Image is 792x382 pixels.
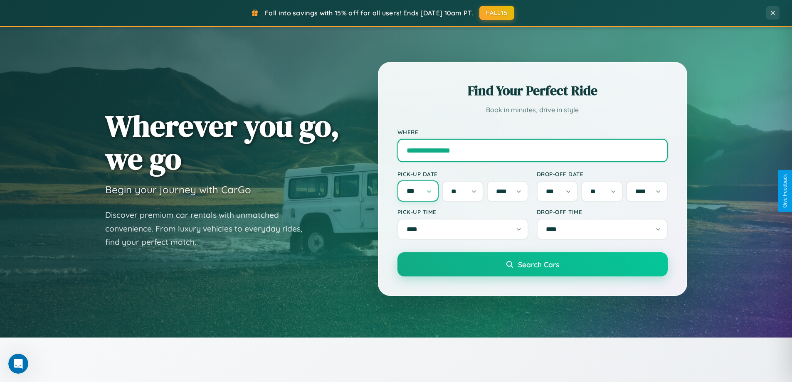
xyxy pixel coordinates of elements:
[782,174,788,208] div: Give Feedback
[537,170,668,177] label: Drop-off Date
[397,252,668,276] button: Search Cars
[397,170,528,177] label: Pick-up Date
[397,208,528,215] label: Pick-up Time
[8,354,28,374] iframe: Intercom live chat
[479,6,514,20] button: FALL15
[397,128,668,136] label: Where
[397,81,668,100] h2: Find Your Perfect Ride
[537,208,668,215] label: Drop-off Time
[397,104,668,116] p: Book in minutes, drive in style
[518,260,559,269] span: Search Cars
[105,208,313,249] p: Discover premium car rentals with unmatched convenience. From luxury vehicles to everyday rides, ...
[265,9,473,17] span: Fall into savings with 15% off for all users! Ends [DATE] 10am PT.
[105,183,251,196] h3: Begin your journey with CarGo
[105,109,340,175] h1: Wherever you go, we go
